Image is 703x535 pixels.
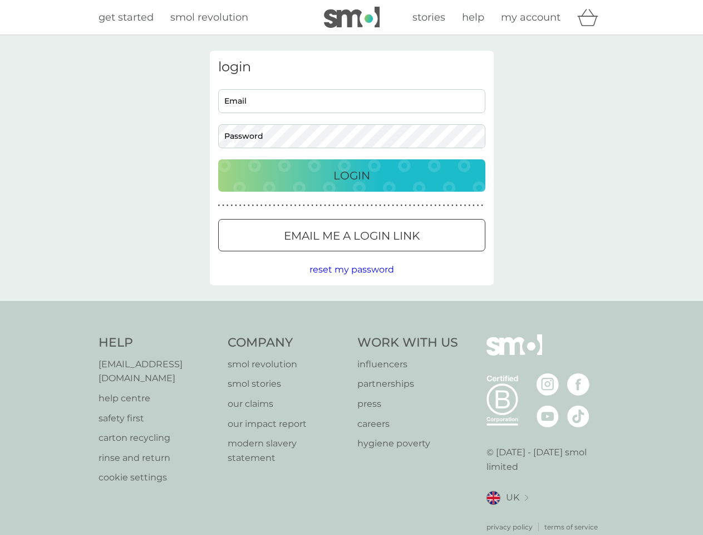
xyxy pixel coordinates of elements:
[357,377,458,391] a: partnerships
[460,203,462,208] p: ●
[473,203,475,208] p: ●
[228,377,346,391] a: smol stories
[324,7,380,28] img: smol
[239,203,242,208] p: ●
[481,203,483,208] p: ●
[501,9,561,26] a: my account
[284,227,420,245] p: Email me a login link
[269,203,271,208] p: ●
[99,357,217,386] a: [EMAIL_ADDRESS][DOMAIN_NAME]
[337,203,339,208] p: ●
[422,203,424,208] p: ●
[412,9,445,26] a: stories
[294,203,297,208] p: ●
[447,203,449,208] p: ●
[248,203,250,208] p: ●
[320,203,322,208] p: ●
[99,470,217,485] a: cookie settings
[228,417,346,431] a: our impact report
[396,203,399,208] p: ●
[354,203,356,208] p: ●
[486,445,605,474] p: © [DATE] - [DATE] smol limited
[443,203,445,208] p: ●
[388,203,390,208] p: ●
[228,357,346,372] p: smol revolution
[235,203,237,208] p: ●
[384,203,386,208] p: ●
[256,203,258,208] p: ●
[170,11,248,23] span: smol revolution
[350,203,352,208] p: ●
[260,203,263,208] p: ●
[577,6,605,28] div: basket
[99,391,217,406] a: help centre
[525,495,528,501] img: select a new location
[462,11,484,23] span: help
[358,203,360,208] p: ●
[170,9,248,26] a: smol revolution
[501,11,561,23] span: my account
[228,334,346,352] h4: Company
[218,159,485,192] button: Login
[567,405,589,427] img: visit the smol Tiktok page
[316,203,318,208] p: ●
[286,203,288,208] p: ●
[324,203,326,208] p: ●
[362,203,365,208] p: ●
[99,411,217,426] a: safety first
[227,203,229,208] p: ●
[430,203,432,208] p: ●
[357,334,458,352] h4: Work With Us
[357,357,458,372] a: influencers
[345,203,347,208] p: ●
[451,203,454,208] p: ●
[357,417,458,431] a: careers
[99,431,217,445] a: carton recycling
[290,203,292,208] p: ●
[417,203,420,208] p: ●
[277,203,279,208] p: ●
[341,203,343,208] p: ●
[328,203,331,208] p: ●
[228,397,346,411] a: our claims
[544,522,598,532] p: terms of service
[243,203,245,208] p: ●
[486,334,542,372] img: smol
[333,167,370,184] p: Login
[332,203,335,208] p: ●
[486,522,533,532] a: privacy policy
[379,203,381,208] p: ●
[99,9,154,26] a: get started
[357,397,458,411] a: press
[464,203,466,208] p: ●
[228,436,346,465] a: modern slavery statement
[392,203,394,208] p: ●
[477,203,479,208] p: ●
[468,203,470,208] p: ●
[375,203,377,208] p: ●
[537,373,559,396] img: visit the smol Instagram page
[99,451,217,465] a: rinse and return
[311,203,313,208] p: ●
[366,203,368,208] p: ●
[99,11,154,23] span: get started
[357,436,458,451] a: hygiene poverty
[218,219,485,251] button: Email me a login link
[218,203,220,208] p: ●
[307,203,309,208] p: ●
[230,203,233,208] p: ●
[309,262,394,277] button: reset my password
[99,334,217,352] h4: Help
[218,59,485,75] h3: login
